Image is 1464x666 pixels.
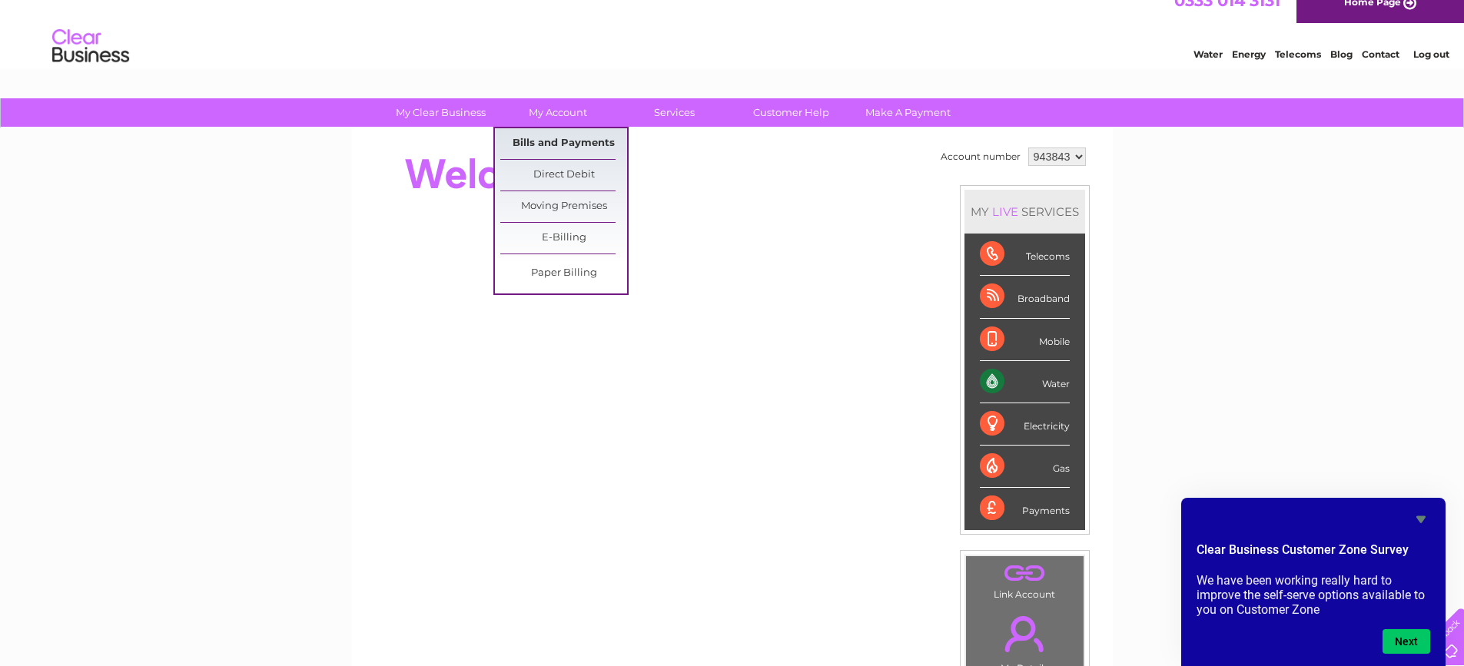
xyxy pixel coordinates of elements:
a: Blog [1330,65,1353,77]
div: Broadband [980,276,1070,318]
div: Clear Business Customer Zone Survey [1197,510,1430,654]
a: Paper Billing [500,258,627,289]
a: Log out [1413,65,1449,77]
a: 0333 014 3131 [1174,8,1280,27]
img: logo.png [51,40,130,87]
div: LIVE [989,204,1021,219]
a: Contact [1362,65,1399,77]
div: Electricity [980,403,1070,446]
div: Payments [980,488,1070,529]
a: E-Billing [500,223,627,253]
div: Water [980,361,1070,403]
button: Hide survey [1412,510,1430,528]
div: Telecoms [980,234,1070,276]
a: . [970,607,1080,661]
button: Next question [1383,629,1430,654]
a: My Account [494,98,621,127]
div: Gas [980,446,1070,488]
a: My Clear Business [377,98,504,127]
a: Services [611,98,738,127]
div: Clear Business is a trading name of Verastar Limited (registered in [GEOGRAPHIC_DATA] No. 3667643... [370,8,1096,75]
a: Customer Help [728,98,855,127]
a: Bills and Payments [500,128,627,159]
a: Telecoms [1275,65,1321,77]
a: Energy [1232,65,1266,77]
a: Make A Payment [845,98,971,127]
a: Water [1193,65,1223,77]
td: Account number [937,144,1024,170]
a: Moving Premises [500,191,627,222]
div: MY SERVICES [964,190,1085,234]
a: . [970,560,1080,587]
h2: Clear Business Customer Zone Survey [1197,541,1430,567]
a: Direct Debit [500,160,627,191]
p: We have been working really hard to improve the self-serve options available to you on Customer Zone [1197,573,1430,617]
div: Mobile [980,319,1070,361]
td: Link Account [965,555,1084,604]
